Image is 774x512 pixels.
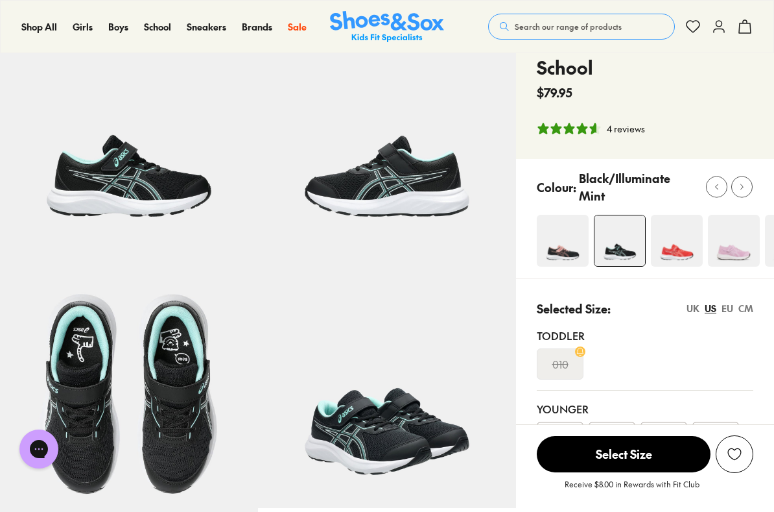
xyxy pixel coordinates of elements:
span: School [144,20,171,33]
img: SNS_Logo_Responsive.svg [330,11,444,43]
span: Boys [108,20,128,33]
a: Sale [288,20,307,34]
span: Select Size [537,436,710,472]
a: Girls [73,20,93,34]
a: Brands [242,20,272,34]
p: Black/Illuminate Mint [579,169,696,204]
span: Shop All [21,20,57,33]
button: Select Size [537,435,710,473]
span: Brands [242,20,272,33]
a: Shop All [21,20,57,34]
button: 4.75 stars, 4 ratings [537,122,645,136]
span: Search our range of products [515,21,622,32]
button: Search our range of products [488,14,675,40]
a: Boys [108,20,128,34]
div: Toddler [537,328,753,343]
p: Selected Size: [537,300,611,317]
a: Sneakers [187,20,226,34]
div: 4 reviews [607,122,645,136]
s: 010 [552,356,569,372]
iframe: Gorgias live chat messenger [13,425,65,473]
img: 4-525296_1 [708,215,760,267]
div: Younger [537,401,753,417]
span: Sneakers [187,20,226,33]
p: Receive $8.00 in Rewards with Fit Club [565,478,699,502]
h4: Contend 9 Pre-School [537,27,699,81]
img: 4-522484_1 [594,215,645,266]
img: 4-551436_1 [537,215,589,267]
span: Girls [73,20,93,33]
span: Sale [288,20,307,33]
p: Colour: [537,178,576,196]
span: $79.95 [537,84,572,101]
button: Add to Wishlist [716,435,753,473]
a: School [144,20,171,34]
div: US [705,302,716,315]
a: Shoes & Sox [330,11,444,43]
div: CM [738,302,753,315]
img: 4-522479_1 [651,215,703,267]
div: EU [721,302,733,315]
img: 7-522487_1 [258,250,516,508]
div: UK [686,302,699,315]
